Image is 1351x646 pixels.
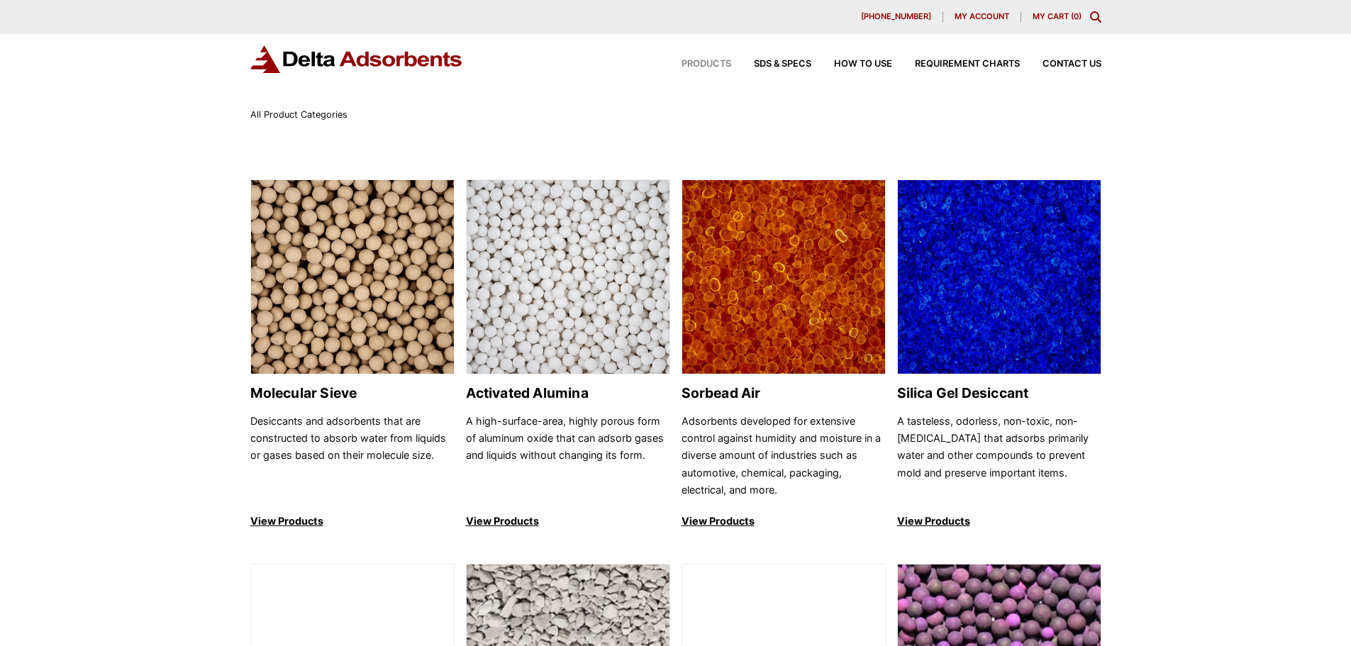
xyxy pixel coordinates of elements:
[250,45,463,73] img: Delta Adsorbents
[898,180,1101,375] img: Silica Gel Desiccant
[250,385,455,401] h2: Molecular Sieve
[731,60,811,69] a: SDS & SPECS
[897,385,1101,401] h2: Silica Gel Desiccant
[955,13,1009,21] span: My account
[897,513,1101,530] p: View Products
[682,413,886,499] p: Adsorbents developed for extensive control against humidity and moisture in a diverse amount of i...
[682,385,886,401] h2: Sorbead Air
[897,179,1101,530] a: Silica Gel Desiccant Silica Gel Desiccant A tasteless, odorless, non-toxic, non-[MEDICAL_DATA] th...
[466,179,670,530] a: Activated Alumina Activated Alumina A high-surface-area, highly porous form of aluminum oxide tha...
[250,413,455,499] p: Desiccants and adsorbents that are constructed to absorb water from liquids or gases based on the...
[251,180,454,375] img: Molecular Sieve
[682,513,886,530] p: View Products
[1074,11,1079,21] span: 0
[682,180,885,375] img: Sorbead Air
[250,513,455,530] p: View Products
[892,60,1020,69] a: Requirement Charts
[1090,11,1101,23] div: Toggle Modal Content
[850,11,943,23] a: [PHONE_NUMBER]
[1033,11,1082,21] a: My Cart (0)
[811,60,892,69] a: How to Use
[659,60,731,69] a: Products
[1020,60,1101,69] a: Contact Us
[250,179,455,530] a: Molecular Sieve Molecular Sieve Desiccants and adsorbents that are constructed to absorb water fr...
[754,60,811,69] span: SDS & SPECS
[466,385,670,401] h2: Activated Alumina
[250,109,348,120] span: All Product Categories
[834,60,892,69] span: How to Use
[466,513,670,530] p: View Products
[897,413,1101,499] p: A tasteless, odorless, non-toxic, non-[MEDICAL_DATA] that adsorbs primarily water and other compo...
[682,179,886,530] a: Sorbead Air Sorbead Air Adsorbents developed for extensive control against humidity and moisture ...
[467,180,669,375] img: Activated Alumina
[466,413,670,499] p: A high-surface-area, highly porous form of aluminum oxide that can adsorb gases and liquids witho...
[915,60,1020,69] span: Requirement Charts
[682,60,731,69] span: Products
[861,13,931,21] span: [PHONE_NUMBER]
[1043,60,1101,69] span: Contact Us
[943,11,1021,23] a: My account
